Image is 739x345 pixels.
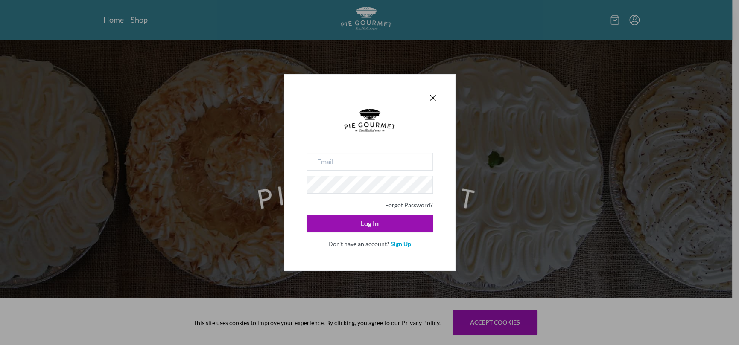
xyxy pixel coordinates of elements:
[307,215,433,232] button: Log In
[391,240,411,247] a: Sign Up
[385,201,433,209] a: Forgot Password?
[307,153,433,171] input: Email
[428,93,438,103] button: Close panel
[328,240,389,247] span: Don't have an account?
